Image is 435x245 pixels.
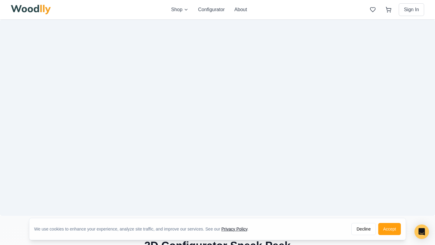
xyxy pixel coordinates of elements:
[34,226,253,232] div: We use cookies to enhance your experience, analyze site traffic, and improve our services. See our .
[198,6,225,13] button: Configurator
[378,223,401,235] button: Accept
[234,6,247,13] button: About
[11,5,51,14] img: Woodlly
[399,3,424,16] button: Sign In
[221,227,247,231] a: Privacy Policy
[171,6,188,13] button: Shop
[414,224,429,239] div: Open Intercom Messenger
[351,223,376,235] button: Decline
